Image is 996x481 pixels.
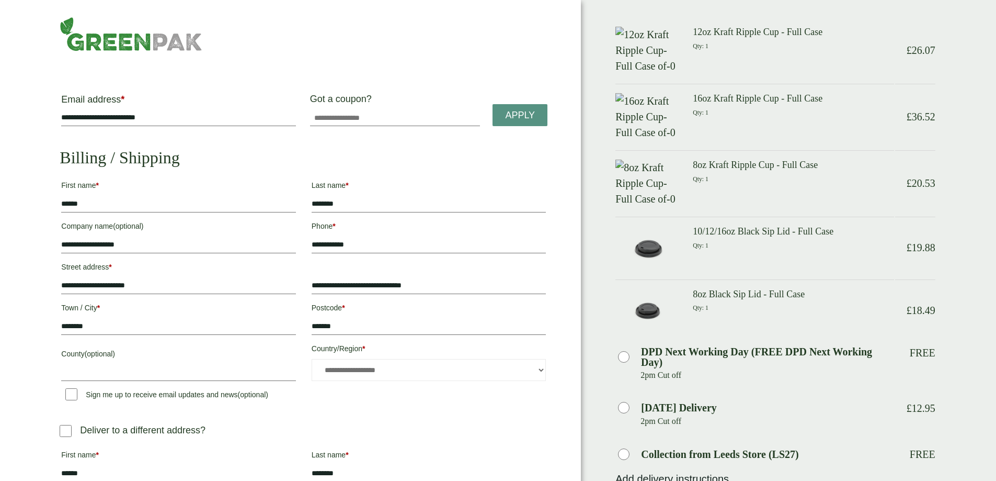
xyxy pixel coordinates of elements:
[312,178,546,196] label: Last name
[615,160,680,207] img: 8oz Kraft Ripple Cup-Full Case of-0
[97,304,100,312] abbr: required
[907,402,912,414] span: £
[693,226,894,238] h3: 10/12/16oz Black Sip Lid - Full Case
[312,448,546,465] label: Last name
[61,95,295,109] label: Email address
[910,448,935,461] p: Free
[61,178,295,196] label: First name
[641,346,894,367] label: DPD Next Working Day (FREE DPD Next Working Day)
[907,305,912,316] span: £
[693,176,708,183] small: Qty: 1
[907,305,935,316] bdi: 18.49
[60,148,547,167] h2: Billing / Shipping
[693,27,894,38] h3: 12oz Kraft Ripple Cup - Full Case
[907,177,912,189] span: £
[96,181,98,189] abbr: required
[362,344,365,353] abbr: required
[65,388,77,400] input: Sign me up to receive email updates and news(optional)
[493,104,547,127] a: Apply
[640,367,894,383] p: 2pm Cut off
[312,300,546,318] label: Postcode
[693,242,708,249] small: Qty: 1
[693,289,894,300] h3: 8oz Black Sip Lid - Full Case
[693,109,708,116] small: Qty: 1
[907,242,935,253] bdi: 19.88
[907,402,935,414] bdi: 12.95
[121,94,124,105] abbr: required
[907,111,912,122] span: £
[910,346,935,359] p: Free
[342,304,345,312] abbr: required
[61,390,272,402] label: Sign me up to receive email updates and news
[61,300,295,318] label: Town / City
[238,390,268,399] span: (optional)
[907,111,935,122] bdi: 36.52
[312,219,546,237] label: Phone
[60,17,202,51] img: GreenPak Supplies
[641,402,717,413] label: [DATE] Delivery
[907,44,912,56] span: £
[907,177,935,189] bdi: 20.53
[113,222,143,230] span: (optional)
[640,413,894,429] p: 2pm Cut off
[615,93,680,140] img: 16oz Kraft Ripple Cup-Full Case of-0
[693,160,894,171] h3: 8oz Kraft Ripple Cup - Full Case
[693,43,708,50] small: Qty: 1
[505,110,535,121] span: Apply
[693,93,894,105] h3: 16oz Kraft Ripple Cup - Full Case
[346,451,348,459] abbr: required
[61,219,295,237] label: Company name
[61,260,295,277] label: Street address
[641,449,798,460] label: Collection from Leeds Store (LS27)
[615,27,680,74] img: 12oz Kraft Ripple Cup-Full Case of-0
[80,423,205,438] p: Deliver to a different address?
[346,181,348,189] abbr: required
[907,44,935,56] bdi: 26.07
[907,242,912,253] span: £
[310,94,376,109] label: Got a coupon?
[693,305,708,311] small: Qty: 1
[96,451,98,459] abbr: required
[312,341,546,359] label: Country/Region
[85,350,115,358] span: (optional)
[61,346,295,364] label: County
[61,448,295,465] label: First name
[333,222,335,230] abbr: required
[109,263,111,271] abbr: required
